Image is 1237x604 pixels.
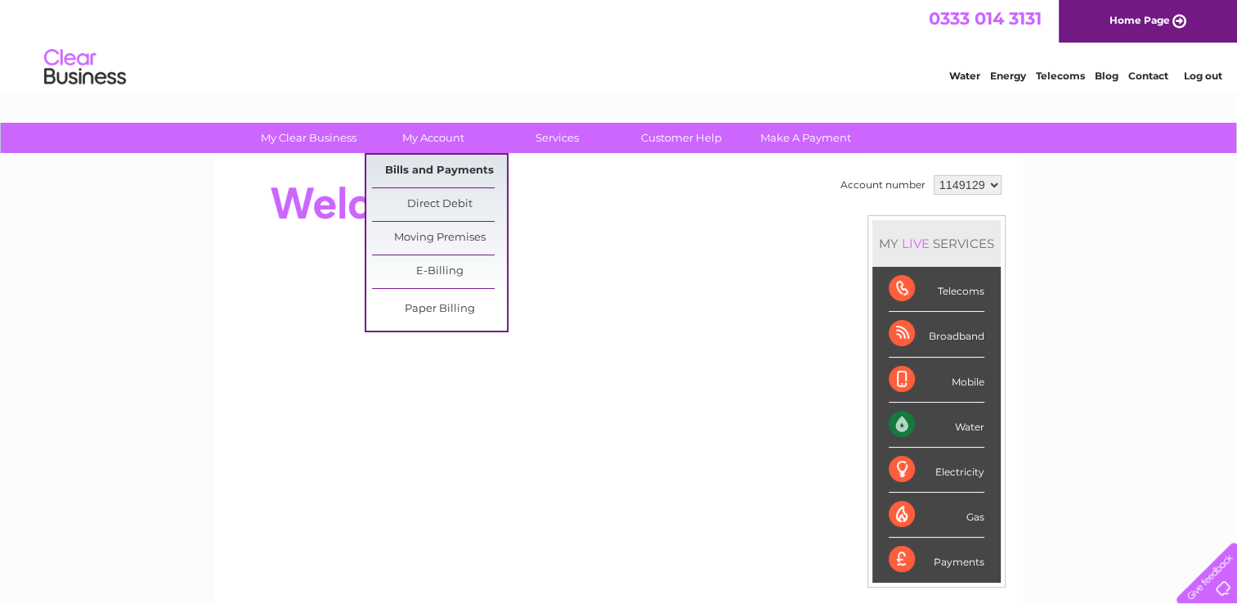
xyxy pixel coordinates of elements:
a: Blog [1095,70,1118,82]
div: Telecoms [889,267,984,312]
a: Paper Billing [372,293,507,326]
img: logo.png [43,43,127,92]
a: Services [490,123,625,153]
a: Moving Premises [372,222,507,255]
a: Bills and Payments [372,155,507,187]
div: Electricity [889,448,984,493]
a: My Clear Business [241,123,376,153]
div: Payments [889,538,984,582]
div: Mobile [889,358,984,403]
a: Make A Payment [738,123,873,153]
a: Water [949,70,980,82]
a: Telecoms [1036,70,1085,82]
a: Customer Help [614,123,749,153]
div: Water [889,403,984,448]
div: Broadband [889,312,984,357]
div: MY SERVICES [872,220,1001,267]
a: 0333 014 3131 [929,8,1042,29]
div: Clear Business is a trading name of Verastar Limited (registered in [GEOGRAPHIC_DATA] No. 3667643... [233,9,1006,79]
a: Contact [1128,70,1168,82]
div: LIVE [899,236,933,251]
a: Energy [990,70,1026,82]
td: Account number [836,171,930,199]
a: My Account [365,123,500,153]
a: Direct Debit [372,188,507,221]
div: Gas [889,493,984,538]
a: E-Billing [372,255,507,288]
a: Log out [1183,70,1221,82]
